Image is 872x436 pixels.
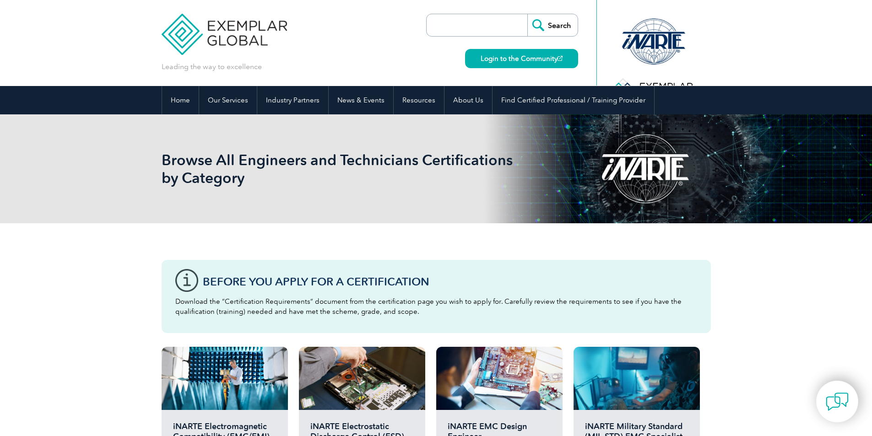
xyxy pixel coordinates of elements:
h1: Browse All Engineers and Technicians Certifications by Category [162,151,513,187]
a: Our Services [199,86,257,114]
a: About Us [444,86,492,114]
img: open_square.png [558,56,563,61]
a: Login to the Community [465,49,578,68]
h3: Before You Apply For a Certification [203,276,697,287]
p: Leading the way to excellence [162,62,262,72]
a: Find Certified Professional / Training Provider [493,86,654,114]
img: contact-chat.png [826,390,849,413]
a: Resources [394,86,444,114]
input: Search [527,14,578,36]
a: Industry Partners [257,86,328,114]
a: Home [162,86,199,114]
a: News & Events [329,86,393,114]
p: Download the “Certification Requirements” document from the certification page you wish to apply ... [175,296,697,317]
